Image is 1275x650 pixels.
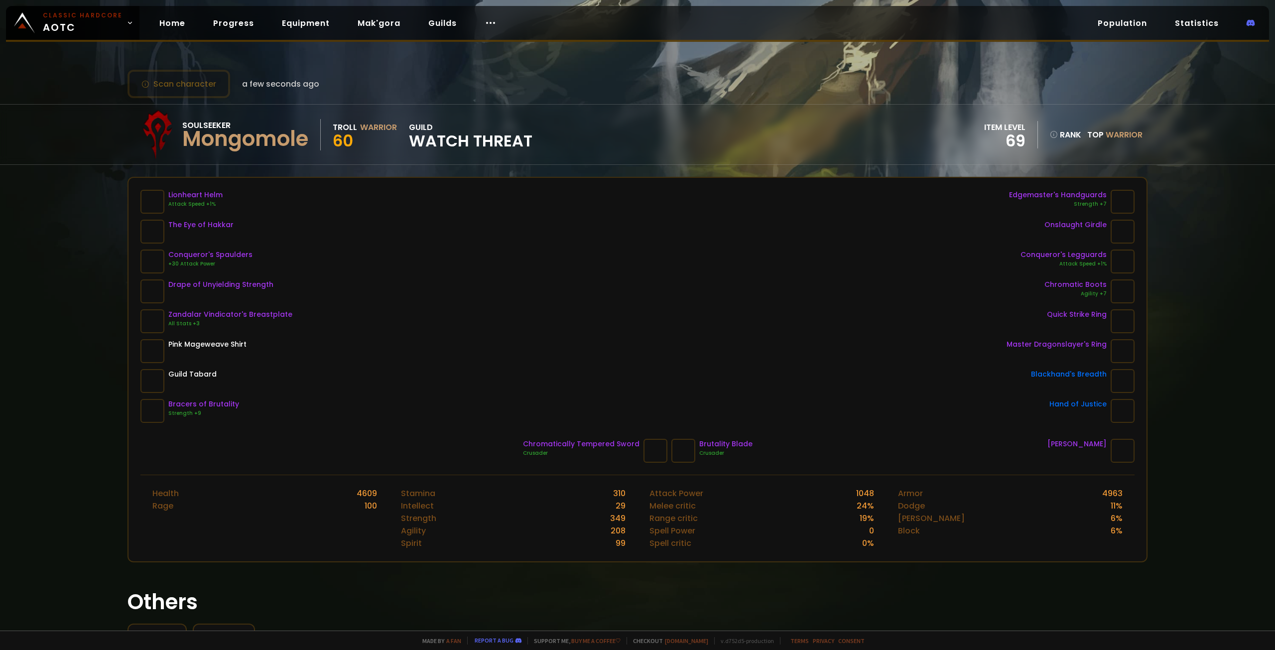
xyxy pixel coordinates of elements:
div: Range critic [649,512,698,524]
a: Equipment [274,13,338,33]
span: 60 [333,130,353,152]
a: Statistics [1167,13,1227,33]
div: 4609 [357,487,377,500]
a: Report a bug [475,637,513,644]
div: Warrior [360,121,397,133]
a: Population [1090,13,1155,33]
a: Terms [790,637,809,645]
div: Attack Power [649,487,703,500]
div: Spell Power [649,524,695,537]
div: Master Dragonslayer's Ring [1007,339,1107,350]
img: item-21330 [140,250,164,273]
a: a fan [446,637,461,645]
div: Conqueror's Spaulders [168,250,253,260]
a: Consent [838,637,865,645]
a: Home [151,13,193,33]
div: Strength +7 [1009,200,1107,208]
div: Pink Mageweave Shirt [168,339,247,350]
div: Blackhand's Breadth [1031,369,1107,380]
div: Armor [898,487,923,500]
div: 19 % [860,512,874,524]
img: item-19352 [643,439,667,463]
div: The Eye of Hakkar [168,220,234,230]
div: Strength [401,512,436,524]
div: rank [1050,129,1081,141]
a: Guilds [420,13,465,33]
div: Dodge [898,500,925,512]
div: [PERSON_NAME] [1047,439,1107,449]
div: 6 % [1111,524,1123,537]
span: Watch Threat [409,133,532,148]
img: item-17069 [1111,439,1135,463]
div: Health [152,487,179,500]
div: 0 [869,524,874,537]
div: +30 Attack Power [168,260,253,268]
img: item-12640 [140,190,164,214]
div: 4963 [1102,487,1123,500]
div: 208 [611,524,626,537]
a: Mak'gora [350,13,408,33]
img: item-18821 [1111,309,1135,333]
div: Troll [333,121,357,133]
div: Quick Strike Ring [1047,309,1107,320]
div: 24 % [857,500,874,512]
span: a few seconds ago [242,78,319,90]
div: Guild Tabard [168,369,217,380]
div: Onslaught Girdle [1044,220,1107,230]
div: Stamina [401,487,435,500]
img: item-10055 [140,339,164,363]
div: Brutality Blade [699,439,753,449]
h1: Others [127,586,1147,618]
div: guild [409,121,532,148]
div: Drape of Unyielding Strength [168,279,273,290]
img: item-14551 [1111,190,1135,214]
a: [DOMAIN_NAME] [665,637,708,645]
div: Strength +9 [168,409,239,417]
span: Support me, [527,637,621,645]
img: item-19822 [140,309,164,333]
div: 69 [984,133,1025,148]
div: 349 [610,512,626,524]
div: Mongomole [182,131,308,146]
small: Classic Hardcore [43,11,123,20]
div: Chromatically Tempered Sword [523,439,639,449]
a: Classic HardcoreAOTC [6,6,139,40]
div: item level [984,121,1025,133]
div: 1048 [856,487,874,500]
div: All Stats +3 [168,320,292,328]
div: Rage [152,500,173,512]
div: Block [898,524,920,537]
div: 11 % [1111,500,1123,512]
div: Conqueror's Legguards [1020,250,1107,260]
span: AOTC [43,11,123,35]
div: Agility +7 [1044,290,1107,298]
div: Zandalar Vindicator's Breastplate [168,309,292,320]
div: 310 [613,487,626,500]
div: Edgemaster's Handguards [1009,190,1107,200]
div: Top [1087,129,1143,141]
img: item-5976 [140,369,164,393]
img: item-19856 [140,220,164,244]
div: Spirit [401,537,422,549]
a: Progress [205,13,262,33]
a: Privacy [813,637,834,645]
div: Attack Speed +1% [168,200,223,208]
span: Warrior [1106,129,1143,140]
img: item-21394 [140,279,164,303]
div: Lionheart Helm [168,190,223,200]
div: [PERSON_NAME] [898,512,965,524]
img: item-13965 [1111,369,1135,393]
div: 100 [365,500,377,512]
a: Buy me a coffee [571,637,621,645]
div: Intellect [401,500,434,512]
div: Chromatic Boots [1044,279,1107,290]
div: Crusader [699,449,753,457]
div: Attack Speed +1% [1020,260,1107,268]
div: 6 % [1111,512,1123,524]
div: Hand of Justice [1049,399,1107,409]
img: item-19137 [1111,220,1135,244]
button: Scan character [127,70,230,98]
img: item-21332 [1111,250,1135,273]
img: item-18832 [671,439,695,463]
img: item-19387 [1111,279,1135,303]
